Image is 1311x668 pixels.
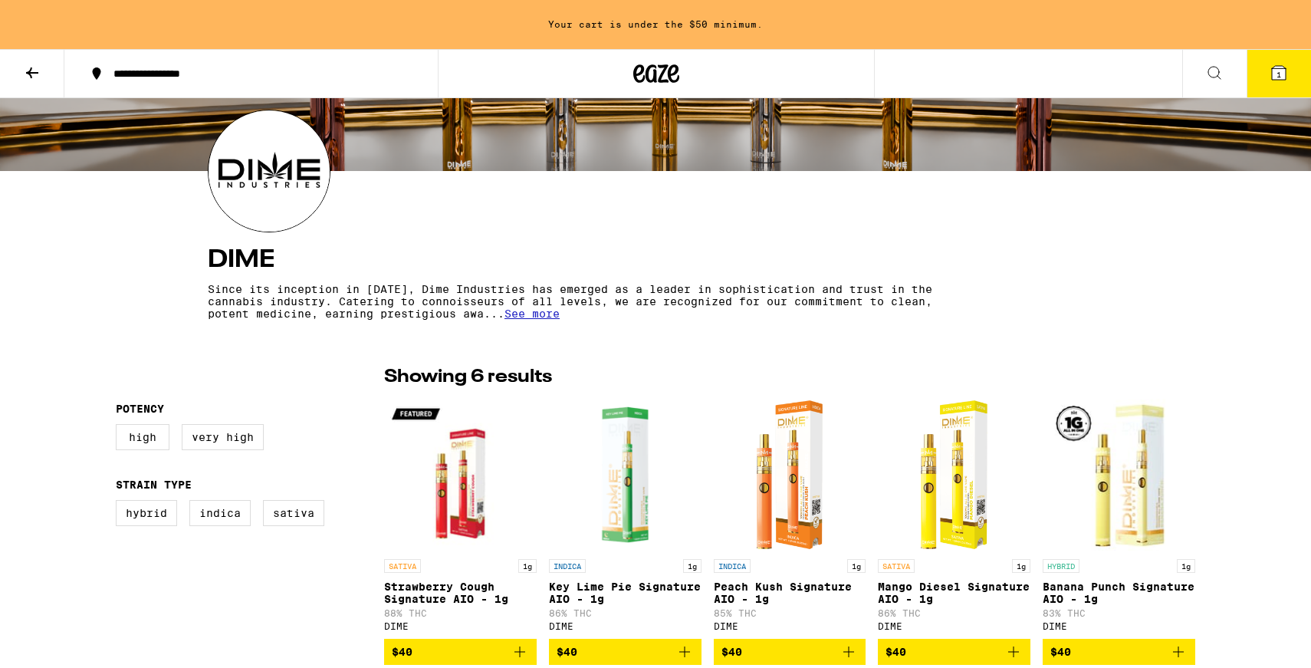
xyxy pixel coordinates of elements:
button: Add to bag [384,639,537,665]
a: Open page for Banana Punch Signature AIO - 1g from DIME [1043,398,1195,639]
label: Hybrid [116,500,177,526]
span: Hi. Need any help? [9,11,110,23]
span: $40 [886,646,906,658]
label: Very High [182,424,264,450]
span: See more [504,308,560,320]
p: 83% THC [1043,608,1195,618]
p: Strawberry Cough Signature AIO - 1g [384,581,537,605]
span: $40 [557,646,577,658]
span: $40 [1050,646,1071,658]
p: 86% THC [878,608,1030,618]
button: Add to bag [714,639,866,665]
legend: Strain Type [116,479,192,491]
img: DIME - Strawberry Cough Signature AIO - 1g [384,398,537,551]
p: INDICA [714,559,751,573]
p: Peach Kush Signature AIO - 1g [714,581,866,605]
img: DIME - Mango Diesel Signature AIO - 1g [911,398,997,551]
label: High [116,424,169,450]
img: DIME - Key Lime Pie Signature AIO - 1g [549,398,701,551]
button: Add to bag [1043,639,1195,665]
p: 86% THC [549,608,701,618]
span: $40 [721,646,742,658]
p: 1g [1177,559,1195,573]
p: 85% THC [714,608,866,618]
p: SATIVA [384,559,421,573]
p: 88% THC [384,608,537,618]
button: 1 [1247,50,1311,97]
p: 1g [683,559,701,573]
p: Since its inception in [DATE], Dime Industries has emerged as a leader in sophistication and trus... [208,283,968,320]
button: Add to bag [878,639,1030,665]
p: HYBRID [1043,559,1079,573]
p: 1g [847,559,866,573]
div: DIME [1043,621,1195,631]
p: SATIVA [878,559,915,573]
span: $40 [392,646,412,658]
a: Open page for Strawberry Cough Signature AIO - 1g from DIME [384,398,537,639]
p: 1g [518,559,537,573]
div: DIME [549,621,701,631]
img: DIME - Peach Kush Signature AIO - 1g [747,398,833,551]
h4: DIME [208,248,1103,272]
div: DIME [878,621,1030,631]
button: Add to bag [549,639,701,665]
a: Open page for Mango Diesel Signature AIO - 1g from DIME [878,398,1030,639]
p: 1g [1012,559,1030,573]
img: DIME logo [209,110,330,232]
legend: Potency [116,403,164,415]
p: Showing 6 results [384,364,552,390]
p: Key Lime Pie Signature AIO - 1g [549,581,701,605]
a: Open page for Peach Kush Signature AIO - 1g from DIME [714,398,866,639]
img: DIME - Banana Punch Signature AIO - 1g [1043,398,1195,551]
p: Banana Punch Signature AIO - 1g [1043,581,1195,605]
label: Indica [189,500,251,526]
label: Sativa [263,500,324,526]
div: DIME [714,621,866,631]
p: INDICA [549,559,586,573]
span: 1 [1276,70,1281,79]
p: Mango Diesel Signature AIO - 1g [878,581,1030,605]
div: DIME [384,621,537,631]
a: Open page for Key Lime Pie Signature AIO - 1g from DIME [549,398,701,639]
